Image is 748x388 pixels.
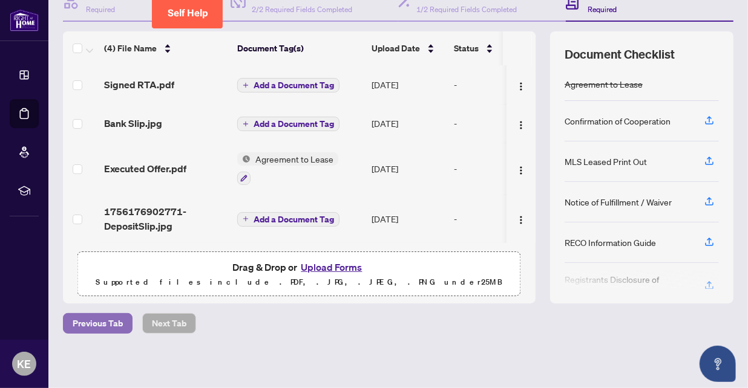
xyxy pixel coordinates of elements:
[243,216,249,222] span: plus
[63,313,133,334] button: Previous Tab
[237,77,340,93] button: Add a Document Tag
[232,259,366,275] span: Drag & Drop or
[454,42,479,55] span: Status
[516,215,526,225] img: Logo
[243,82,249,88] span: plus
[10,9,39,31] img: logo
[372,42,420,55] span: Upload Date
[237,117,340,131] button: Add a Document Tag
[416,5,517,14] span: 1/2 Required Fields Completed
[297,259,366,275] button: Upload Forms
[237,78,340,92] button: Add a Document Tag
[367,65,449,104] td: [DATE]
[142,313,196,334] button: Next Tab
[454,162,547,175] div: -
[511,75,531,94] button: Logo
[237,212,340,227] button: Add a Document Tag
[104,204,228,233] span: 1756176902771-DepositSlip.jpg
[85,275,513,289] p: Supported files include .PDF, .JPG, .JPEG, .PNG under 25 MB
[511,159,531,178] button: Logo
[367,195,449,243] td: [DATE]
[565,46,675,63] span: Document Checklist
[237,152,251,166] img: Status Icon
[237,116,340,132] button: Add a Document Tag
[73,314,123,333] span: Previous Tab
[99,31,232,65] th: (4) File Name
[237,211,340,227] button: Add a Document Tag
[565,155,647,168] div: MLS Leased Print Out
[104,116,162,131] span: Bank Slip.jpg
[516,166,526,175] img: Logo
[237,152,338,185] button: Status IconAgreement to Lease
[367,143,449,195] td: [DATE]
[454,212,547,225] div: -
[454,78,547,91] div: -
[565,195,672,209] div: Notice of Fulfillment / Waiver
[454,117,547,130] div: -
[565,236,656,249] div: RECO Information Guide
[367,31,449,65] th: Upload Date
[254,81,334,89] span: Add a Document Tag
[511,114,531,133] button: Logo
[104,161,186,176] span: Executed Offer.pdf
[565,114,671,128] div: Confirmation of Cooperation
[254,120,334,128] span: Add a Document Tag
[252,5,352,14] span: 2/2 Required Fields Completed
[232,31,367,65] th: Document Tag(s)
[18,355,31,372] span: KE
[86,5,115,14] span: Required
[251,152,338,166] span: Agreement to Lease
[588,5,617,14] span: Required
[449,31,552,65] th: Status
[511,209,531,228] button: Logo
[367,104,449,143] td: [DATE]
[168,7,208,19] span: Self Help
[78,252,520,297] span: Drag & Drop orUpload FormsSupported files include .PDF, .JPG, .JPEG, .PNG under25MB
[243,121,249,127] span: plus
[104,42,157,55] span: (4) File Name
[254,215,334,224] span: Add a Document Tag
[700,346,736,382] button: Open asap
[516,82,526,91] img: Logo
[516,120,526,130] img: Logo
[565,77,643,91] div: Agreement to Lease
[104,77,174,92] span: Signed RTA.pdf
